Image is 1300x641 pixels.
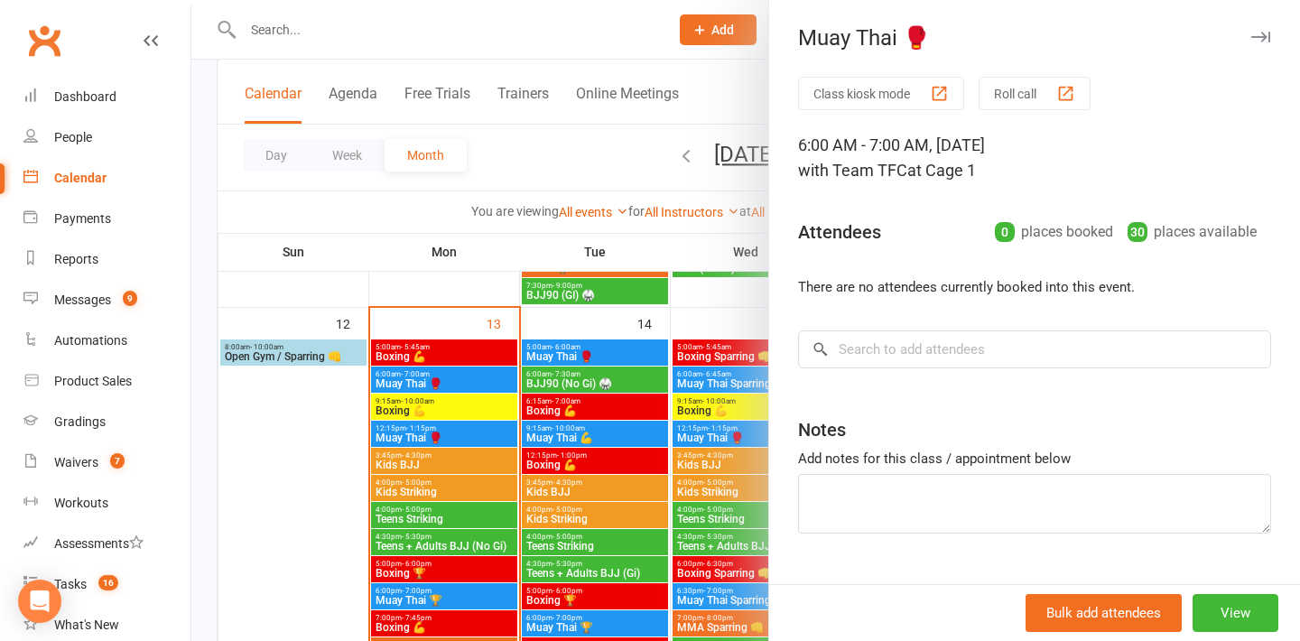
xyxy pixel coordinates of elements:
[54,496,108,510] div: Workouts
[54,293,111,307] div: Messages
[907,161,976,180] span: at Cage 1
[54,211,111,226] div: Payments
[23,524,190,564] a: Assessments
[23,199,190,239] a: Payments
[769,25,1300,51] div: Muay Thai 🥊
[23,158,190,199] a: Calendar
[54,252,98,266] div: Reports
[23,320,190,361] a: Automations
[54,171,107,185] div: Calendar
[23,361,190,402] a: Product Sales
[1128,219,1257,245] div: places available
[22,18,67,63] a: Clubworx
[798,133,1271,183] div: 6:00 AM - 7:00 AM, [DATE]
[23,239,190,280] a: Reports
[23,280,190,320] a: Messages 9
[23,483,190,524] a: Workouts
[54,414,106,429] div: Gradings
[798,417,846,442] div: Notes
[23,77,190,117] a: Dashboard
[1128,222,1147,242] div: 30
[54,536,144,551] div: Assessments
[18,580,61,623] div: Open Intercom Messenger
[1193,594,1278,632] button: View
[123,291,137,306] span: 9
[23,564,190,605] a: Tasks 16
[1026,594,1182,632] button: Bulk add attendees
[110,453,125,469] span: 7
[23,117,190,158] a: People
[54,577,87,591] div: Tasks
[995,222,1015,242] div: 0
[54,618,119,632] div: What's New
[798,448,1271,469] div: Add notes for this class / appointment below
[54,130,92,144] div: People
[54,333,127,348] div: Automations
[798,219,881,245] div: Attendees
[23,402,190,442] a: Gradings
[54,374,132,388] div: Product Sales
[98,575,118,590] span: 16
[979,77,1091,110] button: Roll call
[54,89,116,104] div: Dashboard
[54,455,98,469] div: Waivers
[798,77,964,110] button: Class kiosk mode
[798,161,907,180] span: with Team TFC
[798,276,1271,298] li: There are no attendees currently booked into this event.
[798,330,1271,368] input: Search to add attendees
[23,442,190,483] a: Waivers 7
[995,219,1113,245] div: places booked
